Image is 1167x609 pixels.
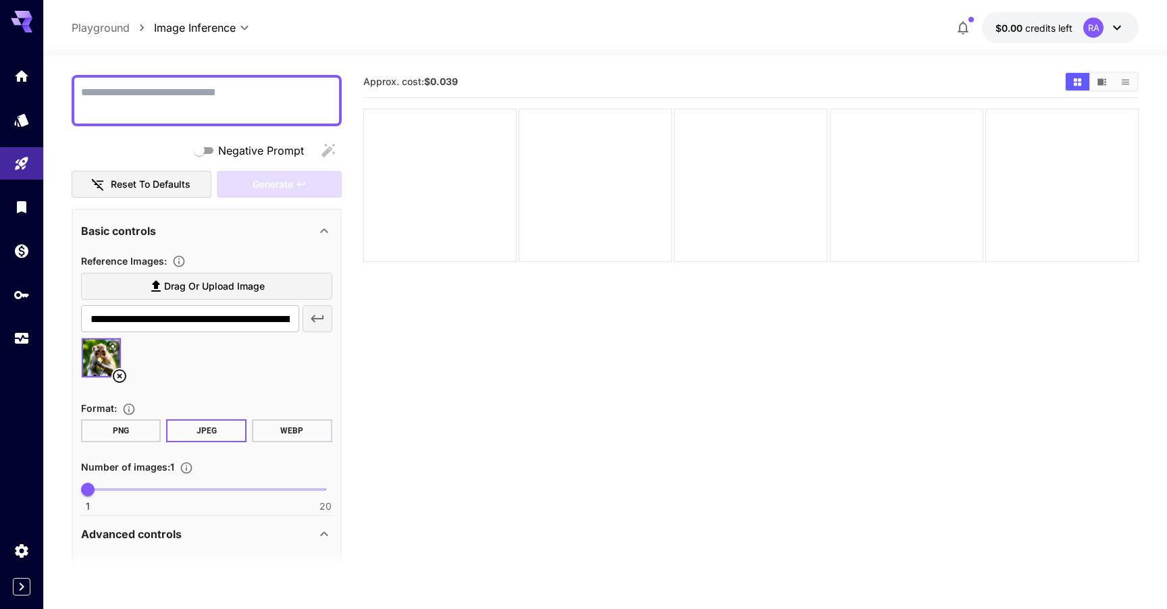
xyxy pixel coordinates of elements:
[1064,72,1139,92] div: Show media in grid viewShow media in video viewShow media in list view
[1114,73,1137,90] button: Show media in list view
[81,215,332,247] div: Basic controls
[982,12,1139,43] button: $0.00RA
[319,500,332,513] span: 20
[72,171,212,198] button: Reset to defaults
[166,419,247,442] button: JPEG
[14,286,30,303] div: API Keys
[252,419,332,442] button: WEBP
[72,20,130,36] a: Playground
[81,419,161,442] button: PNG
[363,76,458,87] span: Approx. cost:
[81,255,167,267] span: Reference Images :
[1090,73,1114,90] button: Show media in video view
[1066,73,1089,90] button: Show media in grid view
[174,461,199,475] button: Specify how many images to generate in a single request. Each image generation will be charged se...
[72,20,154,36] nav: breadcrumb
[14,68,30,84] div: Home
[81,273,332,300] label: Drag or upload image
[14,111,30,128] div: Models
[14,330,30,347] div: Usage
[14,198,30,215] div: Library
[81,461,174,473] span: Number of images : 1
[14,242,30,259] div: Wallet
[164,278,265,295] span: Drag or upload image
[117,402,141,416] button: Choose the file format for the output image.
[81,402,117,414] span: Format :
[424,76,458,87] b: $0.039
[154,20,236,36] span: Image Inference
[14,155,30,172] div: Playground
[81,526,182,542] p: Advanced controls
[1083,18,1104,38] div: RA
[167,255,191,268] button: Upload a reference image to guide the result. This is needed for Image-to-Image or Inpainting. Su...
[1025,22,1072,34] span: credits left
[81,518,332,550] div: Advanced controls
[81,223,156,239] p: Basic controls
[14,542,30,559] div: Settings
[995,21,1072,35] div: $0.00
[13,578,30,595] button: Expand sidebar
[86,500,90,513] span: 1
[218,142,304,159] span: Negative Prompt
[995,22,1025,34] span: $0.00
